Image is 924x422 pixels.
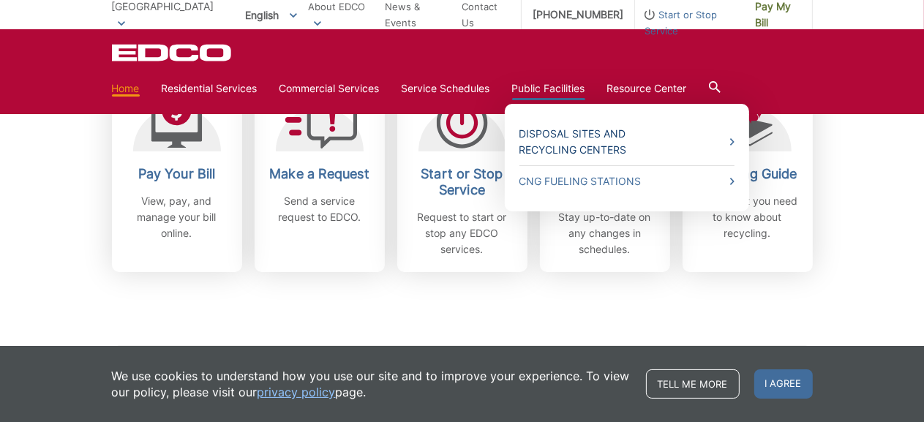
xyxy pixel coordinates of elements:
p: Learn what you need to know about recycling. [694,193,802,241]
span: English [234,3,308,27]
a: Make a Request Send a service request to EDCO. [255,78,385,272]
p: Request to start or stop any EDCO services. [408,209,517,257]
span: I agree [754,369,813,399]
h2: Make a Request [266,166,374,182]
p: View, pay, and manage your bill online. [123,193,231,241]
a: Pay Your Bill View, pay, and manage your bill online. [112,78,242,272]
a: Public Facilities [512,80,585,97]
h2: Pay Your Bill [123,166,231,182]
a: Resource Center [607,80,687,97]
a: Commercial Services [279,80,380,97]
a: Home [112,80,140,97]
p: We use cookies to understand how you use our site and to improve your experience. To view our pol... [112,368,631,400]
p: Send a service request to EDCO. [266,193,374,225]
a: Service Schedules [402,80,490,97]
a: Disposal Sites and Recycling Centers [519,126,735,158]
h2: Start or Stop Service [408,166,517,198]
a: Residential Services [162,80,258,97]
a: EDCD logo. Return to the homepage. [112,44,233,61]
a: Tell me more [646,369,740,399]
a: CNG Fueling Stations [519,173,735,189]
a: privacy policy [258,384,336,400]
p: Stay up-to-date on any changes in schedules. [551,209,659,257]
